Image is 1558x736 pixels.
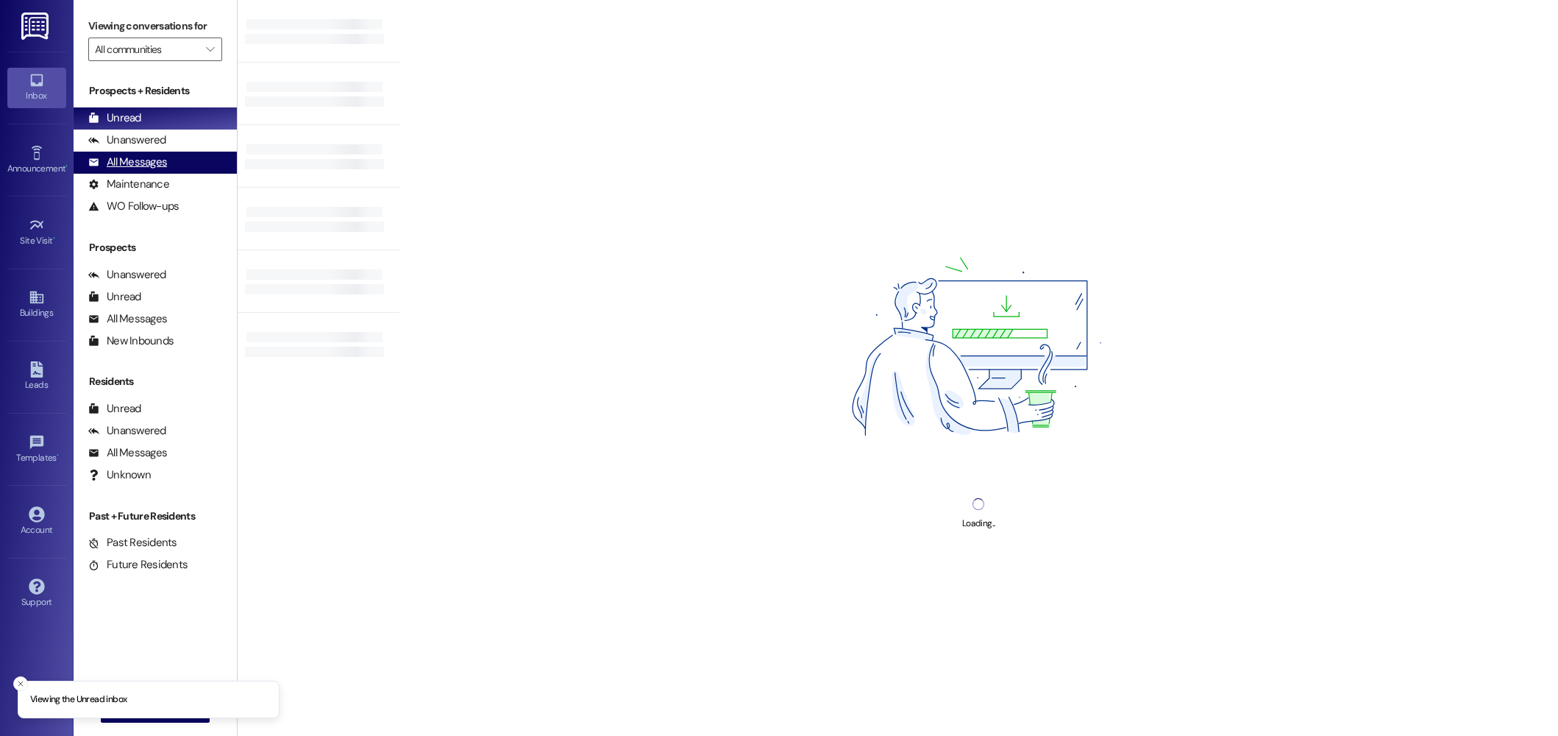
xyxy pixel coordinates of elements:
[88,177,169,192] div: Maintenance
[74,509,237,524] div: Past + Future Residents
[13,676,28,691] button: Close toast
[74,374,237,389] div: Residents
[7,68,66,107] a: Inbox
[88,467,151,483] div: Unknown
[95,38,199,61] input: All communities
[7,502,66,542] a: Account
[88,557,188,573] div: Future Residents
[206,43,214,55] i: 
[74,83,237,99] div: Prospects + Residents
[88,155,167,170] div: All Messages
[88,401,141,417] div: Unread
[30,693,127,707] p: Viewing the Unread inbox
[88,289,141,305] div: Unread
[74,240,237,255] div: Prospects
[7,285,66,325] a: Buildings
[88,333,174,349] div: New Inbounds
[53,233,55,244] span: •
[88,110,141,126] div: Unread
[88,311,167,327] div: All Messages
[7,430,66,470] a: Templates •
[88,199,179,214] div: WO Follow-ups
[88,267,166,283] div: Unanswered
[7,357,66,397] a: Leads
[57,450,59,461] span: •
[88,15,222,38] label: Viewing conversations for
[88,535,177,551] div: Past Residents
[88,445,167,461] div: All Messages
[88,423,166,439] div: Unanswered
[962,516,995,531] div: Loading...
[7,213,66,252] a: Site Visit •
[88,132,166,148] div: Unanswered
[65,161,68,171] span: •
[21,13,51,40] img: ResiDesk Logo
[7,574,66,614] a: Support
